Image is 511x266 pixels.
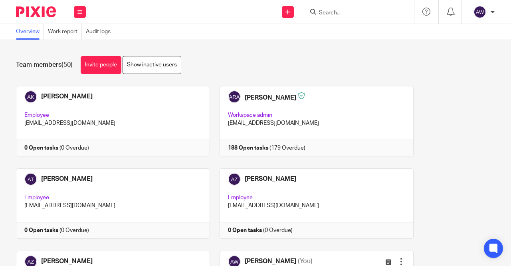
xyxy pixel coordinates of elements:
img: svg%3E [473,6,486,18]
h1: Team members [16,61,73,69]
a: Overview [16,24,44,40]
span: (50) [61,62,73,68]
a: Work report [48,24,82,40]
input: Search [318,10,390,17]
img: Pixie [16,6,56,17]
a: Invite people [81,56,121,74]
a: Show inactive users [123,56,181,74]
a: Audit logs [86,24,115,40]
